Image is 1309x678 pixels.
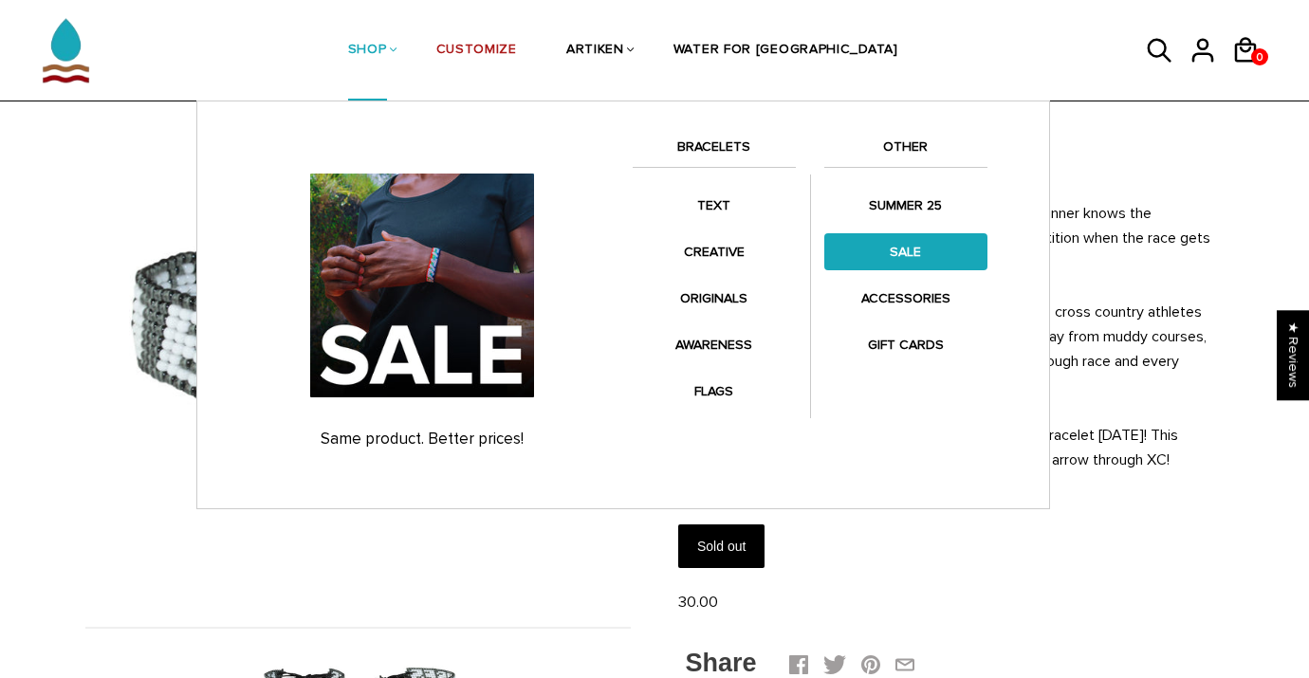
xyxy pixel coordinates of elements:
a: SUMMER 25 [824,187,987,224]
div: Click to open Judge.me floating reviews tab [1277,310,1309,400]
span: 30.00 [678,593,718,612]
input: Sold out [678,524,765,568]
a: CUSTOMIZE [436,1,517,101]
a: BRACELETS [633,136,796,168]
span: Share [686,649,757,677]
p: Same product. Better prices! [230,430,614,449]
a: 0 [1251,48,1268,65]
a: ORIGINALS [633,280,796,317]
a: GIFT CARDS [824,326,987,363]
a: ARTIKEN [566,1,624,101]
a: FLAGS [633,373,796,410]
span: 0 [1251,46,1268,69]
a: CREATIVE [633,233,796,270]
a: ACCESSORIES [824,280,987,317]
a: SALE [824,233,987,270]
a: WATER FOR [GEOGRAPHIC_DATA] [673,1,898,101]
a: AWARENESS [633,326,796,363]
a: SHOP [348,1,387,101]
img: No Excuses [85,63,631,608]
a: TEXT [633,187,796,224]
a: OTHER [824,136,987,168]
